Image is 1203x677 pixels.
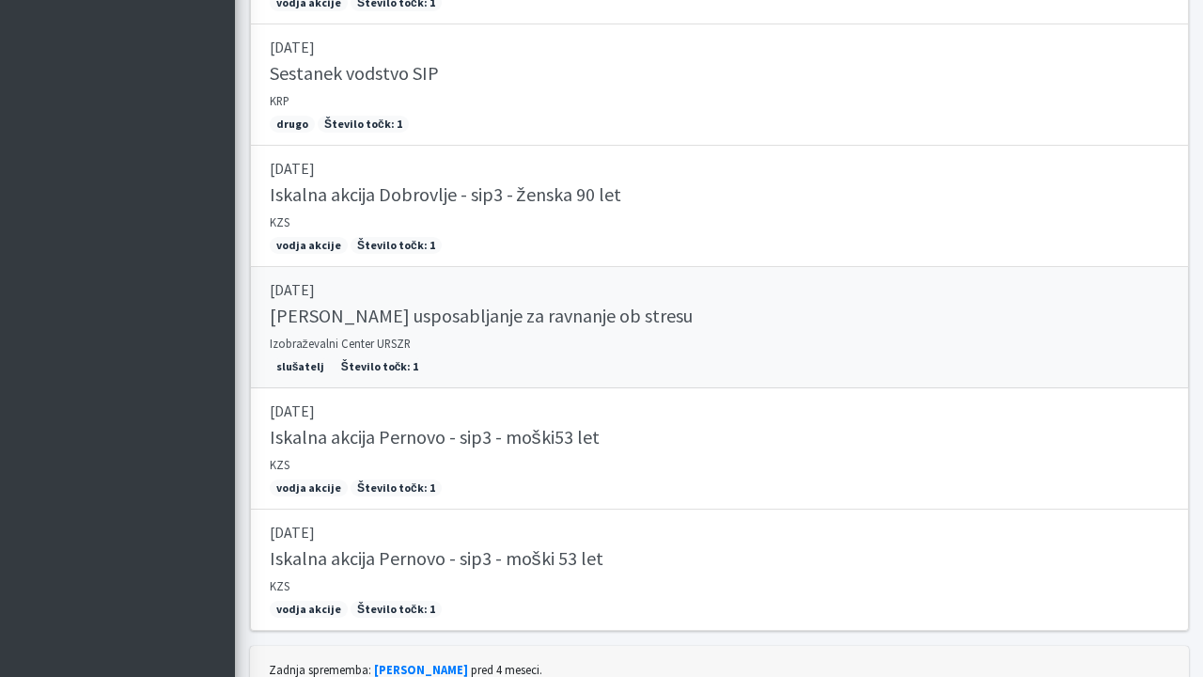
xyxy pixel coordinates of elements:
[270,336,411,351] small: Izobraževalni Center URSZR
[270,214,289,229] small: KZS
[318,116,409,133] span: Število točk: 1
[270,601,348,618] span: vodja akcije
[351,237,442,254] span: Število točk: 1
[250,146,1189,267] a: [DATE] Iskalna akcija Dobrovlje - sip3 - ženska 90 let KZS vodja akcije Število točk: 1
[270,578,289,593] small: KZS
[270,400,1169,422] p: [DATE]
[270,157,1169,180] p: [DATE]
[269,662,542,677] small: Zadnja sprememba: pred 4 meseci.
[270,93,289,108] small: KRP
[270,547,603,570] h5: Iskalna akcija Pernovo - sip3 - moški 53 let
[270,62,439,85] h5: Sestanek vodstvo SIP
[250,388,1189,510] a: [DATE] Iskalna akcija Pernovo - sip3 - moški53 let KZS vodja akcije Število točk: 1
[351,480,442,496] span: Število točk: 1
[270,116,315,133] span: drugo
[374,662,468,677] a: [PERSON_NAME]
[270,183,621,206] h5: Iskalna akcija Dobrovlje - sip3 - ženska 90 let
[270,237,348,254] span: vodja akcije
[335,358,426,375] span: Število točk: 1
[270,278,1169,301] p: [DATE]
[270,426,600,449] h5: Iskalna akcija Pernovo - sip3 - moški53 let
[270,480,348,496] span: vodja akcije
[270,36,1169,58] p: [DATE]
[250,24,1189,146] a: [DATE] Sestanek vodstvo SIP KRP drugo Število točk: 1
[351,601,442,618] span: Število točk: 1
[270,521,1169,543] p: [DATE]
[270,358,332,375] span: slušatelj
[270,305,693,327] h5: [PERSON_NAME] usposabljanje za ravnanje ob stresu
[250,510,1189,631] a: [DATE] Iskalna akcija Pernovo - sip3 - moški 53 let KZS vodja akcije Število točk: 1
[250,267,1189,388] a: [DATE] [PERSON_NAME] usposabljanje za ravnanje ob stresu Izobraževalni Center URSZR slušatelj Šte...
[270,457,289,472] small: KZS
